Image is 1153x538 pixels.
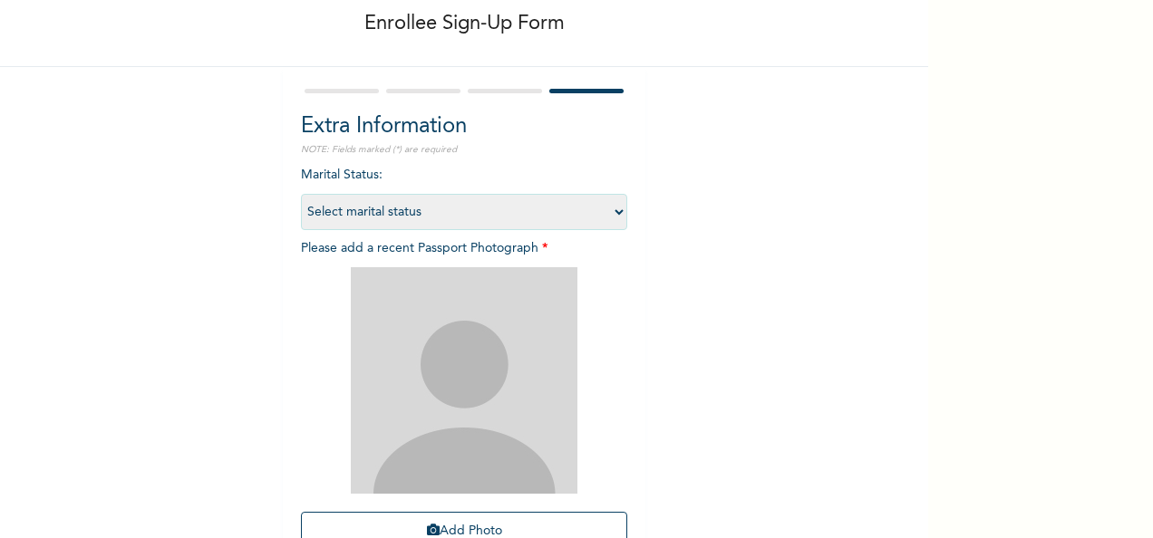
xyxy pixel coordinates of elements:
[301,168,627,218] span: Marital Status :
[351,267,577,494] img: Crop
[301,143,627,157] p: NOTE: Fields marked (*) are required
[301,110,627,143] h2: Extra Information
[364,9,565,39] p: Enrollee Sign-Up Form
